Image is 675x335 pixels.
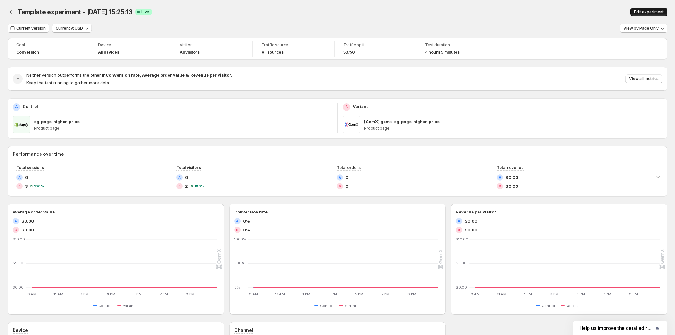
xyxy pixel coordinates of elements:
[160,292,168,296] text: 7 PM
[620,24,667,33] button: View by:Page Only
[234,327,253,333] h3: Channel
[13,237,25,241] text: $10.00
[625,74,662,83] button: View all metrics
[579,325,654,331] span: Help us improve the detailed report for A/B campaigns
[186,292,195,296] text: 9 PM
[456,209,496,215] h3: Revenue per visitor
[21,227,34,233] span: $0.00
[456,261,467,265] text: $5.00
[262,42,325,56] a: Traffic sourceAll sources
[25,183,28,189] span: 3
[13,261,23,265] text: $5.00
[499,184,501,188] h2: B
[93,302,114,310] button: Control
[34,126,332,131] p: Product page
[364,126,662,131] p: Product page
[343,116,360,133] img: [GemX] gemx-og-page-higher-price
[623,26,659,31] span: View by: Page Only
[425,50,460,55] span: 4 hours 5 minutes
[497,165,524,170] span: Total revenue
[107,292,115,296] text: 3 PM
[243,227,250,233] span: 0%
[180,42,244,56] a: VisitorAll visitors
[499,176,501,179] h2: A
[13,327,28,333] h3: Device
[14,219,17,223] h2: A
[194,184,204,188] span: 100 %
[14,228,17,232] h2: B
[16,42,80,47] span: Goal
[506,174,518,181] span: $0.00
[117,302,137,310] button: Variant
[314,302,336,310] button: Control
[355,292,363,296] text: 5 PM
[497,292,506,296] text: 11 AM
[16,50,39,55] span: Conversion
[190,73,231,78] strong: Revenue per visitor
[561,302,580,310] button: Variant
[506,183,518,189] span: $0.00
[458,228,460,232] h2: B
[339,184,341,188] h2: B
[17,76,19,82] h2: -
[98,50,119,55] h4: All devices
[629,76,659,81] span: View all metrics
[579,324,661,332] button: Show survey - Help us improve the detailed report for A/B campaigns
[81,292,89,296] text: 1 PM
[275,292,285,296] text: 11 AM
[577,292,585,296] text: 5 PM
[262,42,325,47] span: Traffic source
[26,73,232,78] span: Neither version outperforms the other in .
[34,118,80,125] p: og-page-higher-price
[106,73,140,78] strong: Conversion rate
[425,42,489,56] a: Test duration4 hours 5 minutes
[343,42,407,56] a: Traffic split50/50
[381,292,390,296] text: 7 PM
[343,50,355,55] span: 50/50
[234,209,268,215] h3: Conversion rate
[236,219,239,223] h2: A
[407,292,416,296] text: 9 PM
[542,303,555,308] span: Control
[345,105,348,110] h2: B
[353,103,368,110] p: Variant
[458,219,460,223] h2: A
[53,292,63,296] text: 11 AM
[16,165,44,170] span: Total sessions
[21,218,34,224] span: $0.00
[550,292,559,296] text: 3 PM
[629,292,638,296] text: 9 PM
[18,184,21,188] h2: B
[345,303,356,308] span: Variant
[13,116,30,133] img: og-page-higher-price
[234,285,240,289] text: 0%
[13,209,55,215] h3: Average order value
[234,237,246,241] text: 1000%
[27,292,36,296] text: 9 AM
[133,292,142,296] text: 5 PM
[364,118,440,125] p: [GemX] gemx-og-page-higher-price
[98,42,162,47] span: Device
[234,261,245,265] text: 500%
[176,165,201,170] span: Total visitors
[98,42,162,56] a: DeviceAll devices
[343,42,407,47] span: Traffic split
[141,9,149,14] span: Live
[140,73,141,78] strong: ,
[465,227,477,233] span: $0.00
[524,292,532,296] text: 1 PM
[16,26,46,31] span: Current version
[186,73,189,78] strong: &
[249,292,258,296] text: 9 AM
[185,183,188,189] span: 2
[185,174,188,181] span: 0
[425,42,489,47] span: Test duration
[18,8,133,16] span: Template experiment - [DATE] 15:25:13
[603,292,611,296] text: 7 PM
[471,292,480,296] text: 9 AM
[339,176,341,179] h2: A
[536,302,557,310] button: Control
[346,174,348,181] span: 0
[26,80,110,85] span: Keep the test running to gather more data.
[456,285,467,289] text: $0.00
